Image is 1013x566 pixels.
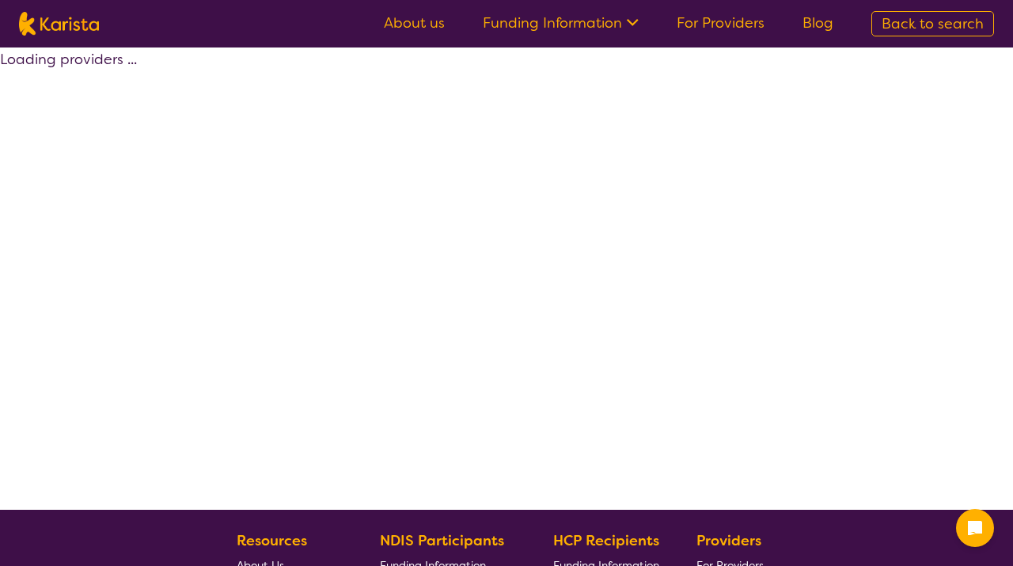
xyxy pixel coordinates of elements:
[696,531,761,550] b: Providers
[871,11,994,36] a: Back to search
[802,13,833,32] a: Blog
[553,531,659,550] b: HCP Recipients
[882,14,984,33] span: Back to search
[384,13,445,32] a: About us
[19,12,99,36] img: Karista logo
[483,13,639,32] a: Funding Information
[237,531,307,550] b: Resources
[380,531,504,550] b: NDIS Participants
[677,13,764,32] a: For Providers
